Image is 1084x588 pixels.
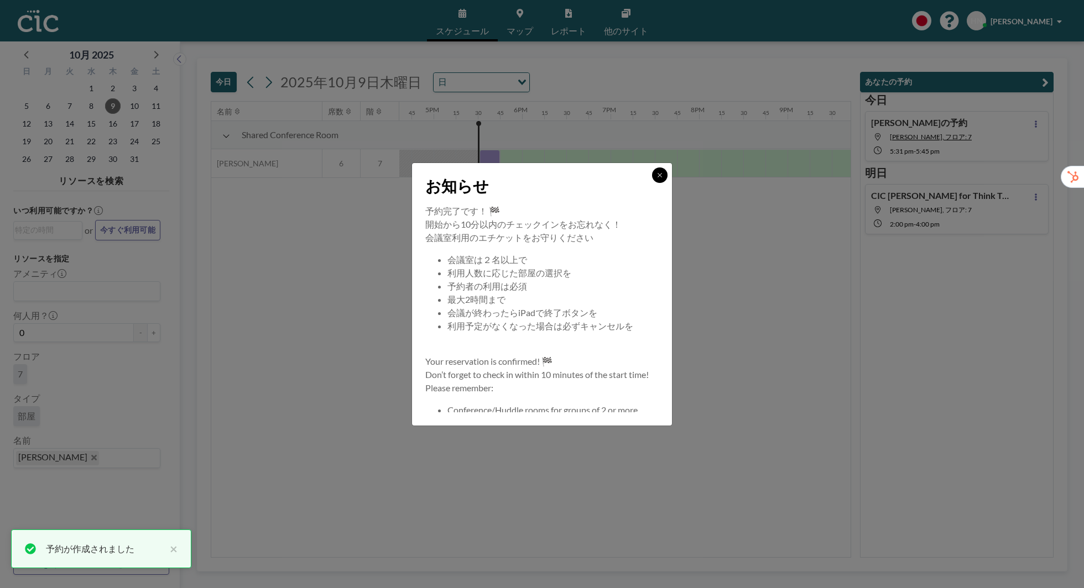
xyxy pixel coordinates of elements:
[425,206,500,216] span: 予約完了です！ 🏁
[447,281,527,291] span: 予約者の利用は必須
[447,321,633,331] span: 利用予定がなくなった場合は必ずキャンセルを
[447,294,505,305] span: 最大2時間まで
[164,542,178,555] button: close
[447,267,571,278] span: 利用人数に応じた部屋の選択を
[447,405,638,415] span: Conference/Huddle rooms for groups of 2 or more
[425,382,493,393] span: Please remember:
[425,219,621,229] span: 開始から10分以内のチェックインをお忘れなく！
[425,232,593,243] span: 会議室利用のエチケットをお守りください
[447,254,527,265] span: 会議室は２名以上で
[425,356,553,366] span: Your reservation is confirmed! 🏁
[447,307,597,318] span: 会議が終わったらiPadで終了ボタンを
[425,369,649,380] span: Don’t forget to check in within 10 minutes of the start time!
[46,542,164,555] div: 予約が作成されました
[425,176,489,196] span: お知らせ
